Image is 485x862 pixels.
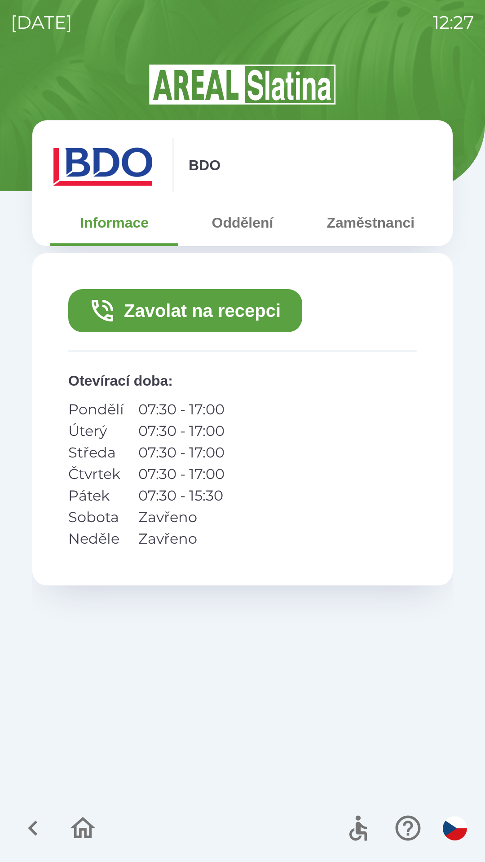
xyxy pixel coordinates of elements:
p: Čtvrtek [68,463,124,485]
p: Sobota [68,506,124,528]
img: cs flag [443,816,467,840]
p: Neděle [68,528,124,550]
p: 07:30 - 15:30 [138,485,225,506]
p: 12:27 [433,9,474,36]
img: ae7449ef-04f1-48ed-85b5-e61960c78b50.png [50,138,158,192]
img: Logo [32,63,453,106]
button: Informace [50,207,178,239]
p: Úterý [68,420,124,442]
p: [DATE] [11,9,72,36]
p: Zavřeno [138,506,225,528]
button: Oddělení [178,207,306,239]
p: 07:30 - 17:00 [138,420,225,442]
p: BDO [189,154,220,176]
p: Pondělí [68,399,124,420]
p: Zavřeno [138,528,225,550]
button: Zaměstnanci [307,207,435,239]
p: 07:30 - 17:00 [138,399,225,420]
p: Otevírací doba : [68,370,417,391]
button: Zavolat na recepci [68,289,302,332]
p: 07:30 - 17:00 [138,463,225,485]
p: Středa [68,442,124,463]
p: 07:30 - 17:00 [138,442,225,463]
p: Pátek [68,485,124,506]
